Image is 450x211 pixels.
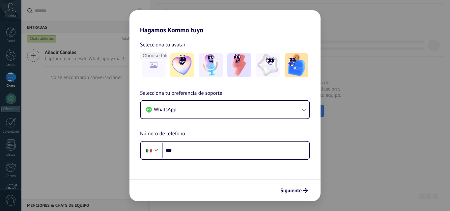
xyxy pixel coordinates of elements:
[170,53,194,77] img: -1.jpeg
[285,53,308,77] img: -5.jpeg
[256,53,280,77] img: -4.jpeg
[143,144,155,157] div: Mexico: + 52
[280,188,302,193] span: Siguiente
[141,101,309,119] button: WhatsApp
[277,185,311,196] button: Siguiente
[140,40,185,49] span: Selecciona tu avatar
[129,10,321,34] h2: Hagamos Kommo tuyo
[140,130,185,138] span: Número de teléfono
[154,106,177,113] span: WhatsApp
[227,53,251,77] img: -3.jpeg
[199,53,223,77] img: -2.jpeg
[140,89,222,98] span: Selecciona tu preferencia de soporte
